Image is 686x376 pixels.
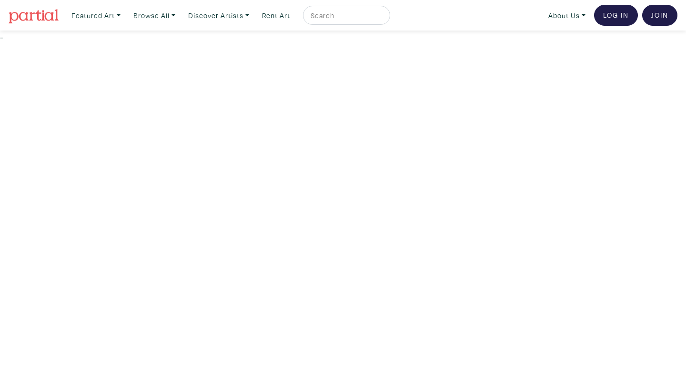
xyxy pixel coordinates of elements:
a: Featured Art [67,6,125,25]
a: Rent Art [258,6,294,25]
input: Search [310,10,381,21]
a: About Us [544,6,590,25]
a: Browse All [129,6,180,25]
a: Join [642,5,677,26]
a: Discover Artists [184,6,253,25]
a: Log In [594,5,638,26]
